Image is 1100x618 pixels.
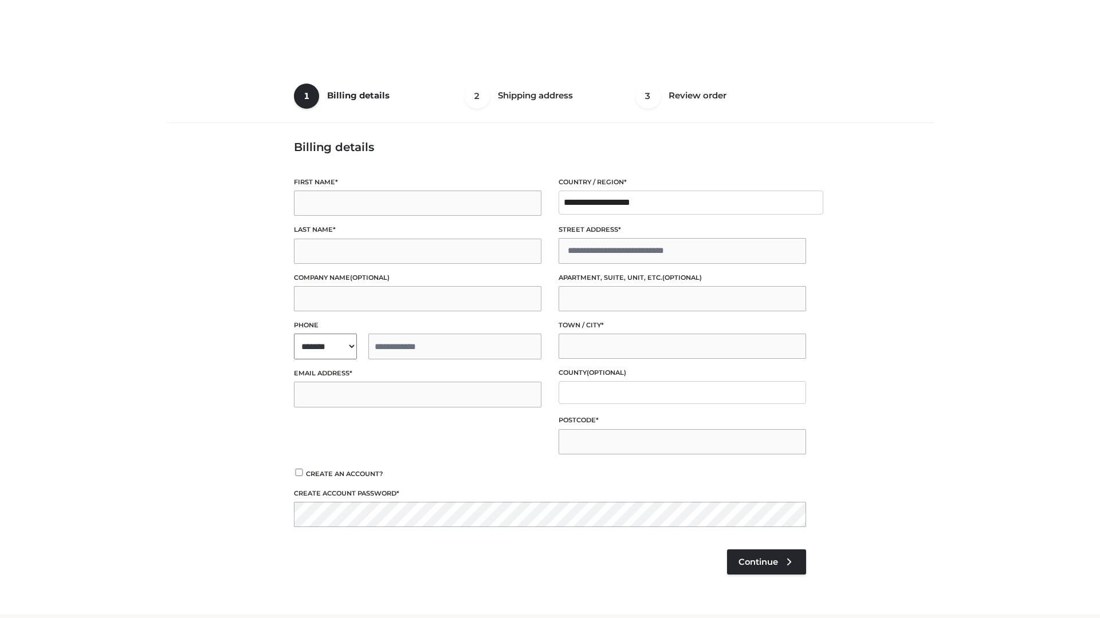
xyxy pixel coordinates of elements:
span: Billing details [327,90,390,101]
label: Postcode [559,415,806,426]
label: Last name [294,224,541,235]
span: (optional) [662,274,702,282]
h3: Billing details [294,140,806,154]
label: Street address [559,224,806,235]
label: Create account password [294,488,806,499]
span: 1 [294,84,319,109]
span: Review order [669,90,726,101]
a: Continue [727,549,806,575]
label: Apartment, suite, unit, etc. [559,272,806,283]
input: Create an account? [294,469,304,476]
span: (optional) [587,369,626,377]
span: 3 [635,84,661,109]
label: Country / Region [559,177,806,188]
span: Create an account? [306,470,383,478]
label: Email address [294,368,541,379]
label: Phone [294,320,541,331]
label: Town / City [559,320,806,331]
span: Shipping address [498,90,573,101]
label: County [559,367,806,378]
label: First name [294,177,541,188]
span: 2 [465,84,490,109]
span: Continue [738,557,778,567]
label: Company name [294,272,541,283]
span: (optional) [350,274,390,282]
